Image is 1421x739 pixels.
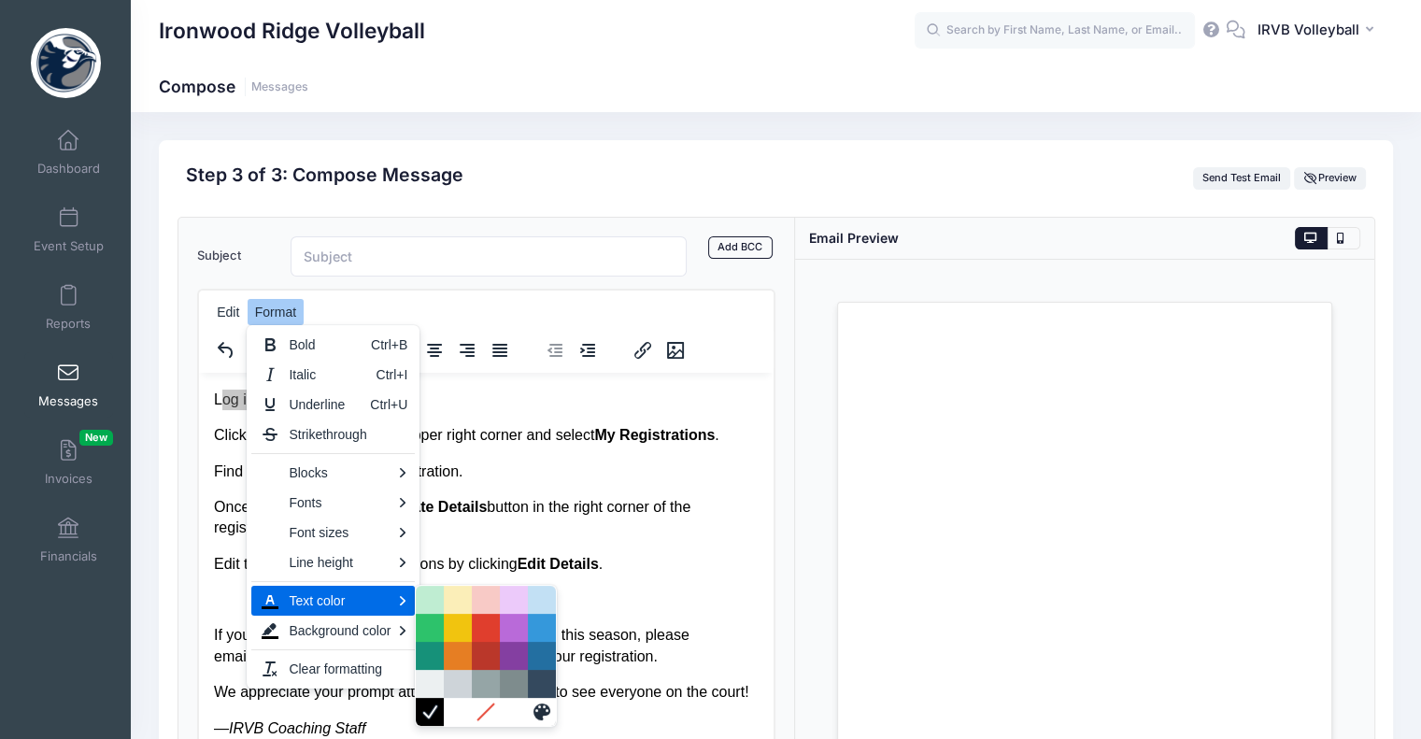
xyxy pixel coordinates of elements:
[45,471,92,487] span: Invoices
[72,19,173,35] strong: CampNetwork
[31,28,101,98] img: Ironwood Ridge Volleyball
[444,698,472,726] div: White
[416,642,444,670] div: Dark Turquoise
[79,430,113,446] span: New
[255,305,296,320] span: Format
[159,77,308,96] h1: Compose
[251,80,308,94] a: Messages
[243,337,275,363] button: Redo
[251,586,415,616] div: Text color Black
[24,120,113,185] a: Dashboard
[416,670,444,698] div: Light Gray
[251,458,415,488] div: Blocks
[444,642,472,670] div: Orange
[289,423,407,446] div: Strikethrough
[289,590,391,612] div: Text color
[660,337,691,363] button: Insert/edit image
[500,670,528,698] div: Dark Gray
[251,518,415,547] div: Font sizes
[24,197,113,263] a: Event Setup
[419,337,450,363] button: Align center
[500,642,528,670] div: Dark Purple
[539,337,571,363] button: Decrease indent
[528,642,556,670] div: Dark Blue
[451,337,483,363] button: Align right
[444,670,472,698] div: Medium Gray
[289,363,368,386] div: Italic
[416,586,444,614] div: Light Green
[37,161,100,177] span: Dashboard
[484,337,516,363] button: Justify
[1193,167,1291,190] button: Send Test Email
[1245,9,1393,52] button: IRVB Volleyball
[371,334,407,356] div: Ctrl+B
[188,236,281,277] label: Subject
[210,337,242,363] button: Undo
[24,430,113,495] a: InvoicesNew
[251,390,415,419] div: Underline
[395,54,516,70] strong: My Registrations
[30,348,166,363] em: IRVB Coaching Staff
[24,507,113,573] a: Financials
[159,9,425,52] h1: Ironwood Ridge Volleyball
[15,17,561,37] p: Log in to .
[291,236,688,277] input: Subject
[69,91,186,107] strong: Team Selections
[24,352,113,418] a: Messages
[289,521,391,544] div: Font sizes
[809,228,899,248] div: Email Preview
[289,334,363,356] div: Bold
[127,254,150,270] strong: not
[444,614,472,642] div: Yellow
[528,332,616,368] div: indentation
[251,488,415,518] div: Fonts
[528,586,556,614] div: Light Blue
[528,614,556,642] div: Blue
[251,330,415,360] div: Bold
[24,275,113,340] a: Reports
[472,642,500,670] div: Dark Red
[251,654,415,684] div: Clear formatting
[289,619,391,642] div: Background color
[184,126,288,142] strong: Update Details
[472,670,500,698] div: Gray
[472,614,500,642] div: Red
[15,346,561,366] p: —
[15,52,561,73] p: Click the button in the upper right corner and select .
[375,332,528,368] div: alignment
[251,547,415,577] div: Line height
[472,586,500,614] div: Light Red
[1258,20,1359,40] span: IRVB Volleyball
[40,548,97,564] span: Financials
[15,181,561,202] p: Edit the post-registration questions by clicking .
[251,419,415,449] div: Strikethrough
[289,658,407,680] div: Clear formatting
[50,276,226,291] strong: Coach [PERSON_NAME]
[15,309,561,330] p: We appreciate your prompt attention and can’t wait to see everyone on the court!
[444,586,472,614] div: Light Yellow
[289,551,391,574] div: Line height
[627,337,659,363] button: Insert/edit link
[199,332,287,368] div: history
[289,393,362,416] div: Underline
[72,54,119,70] strong: Profile
[376,363,407,386] div: Ctrl+I
[186,164,463,186] h2: Step 3 of 3: Compose Message
[1304,171,1357,184] span: Preview
[416,614,444,642] div: Green
[34,238,104,254] span: Event Setup
[217,305,239,320] span: Edit
[915,12,1195,50] input: Search by First Name, Last Name, or Email...
[38,393,98,409] span: Messages
[500,586,528,614] div: Light Purple
[289,491,391,514] div: Fonts
[46,316,91,332] span: Reports
[370,393,407,416] div: Ctrl+U
[472,698,500,726] div: Remove color
[289,462,391,484] div: Blocks
[528,698,556,726] button: Custom color
[500,614,528,642] div: Purple
[1294,167,1365,190] button: Preview
[416,698,444,726] div: Black
[15,89,561,109] p: Find the registration.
